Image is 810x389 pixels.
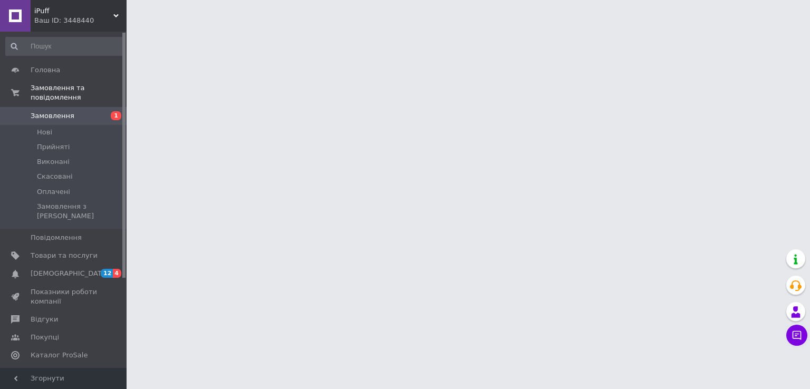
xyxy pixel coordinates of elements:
span: Прийняті [37,142,70,152]
span: Каталог ProSale [31,351,88,360]
span: 4 [113,269,121,278]
span: Замовлення з [PERSON_NAME] [37,202,123,221]
button: Чат з покупцем [786,325,807,346]
span: Скасовані [37,172,73,181]
input: Пошук [5,37,124,56]
span: 12 [101,269,113,278]
span: Виконані [37,157,70,167]
span: Оплачені [37,187,70,197]
span: Покупці [31,333,59,342]
span: Замовлення та повідомлення [31,83,127,102]
span: Показники роботи компанії [31,287,98,306]
span: Головна [31,65,60,75]
span: 1 [111,111,121,120]
span: Товари та послуги [31,251,98,260]
span: Замовлення [31,111,74,121]
span: Повідомлення [31,233,82,242]
span: iPuff [34,6,113,16]
span: Нові [37,128,52,137]
div: Ваш ID: 3448440 [34,16,127,25]
span: Відгуки [31,315,58,324]
span: [DEMOGRAPHIC_DATA] [31,269,109,278]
